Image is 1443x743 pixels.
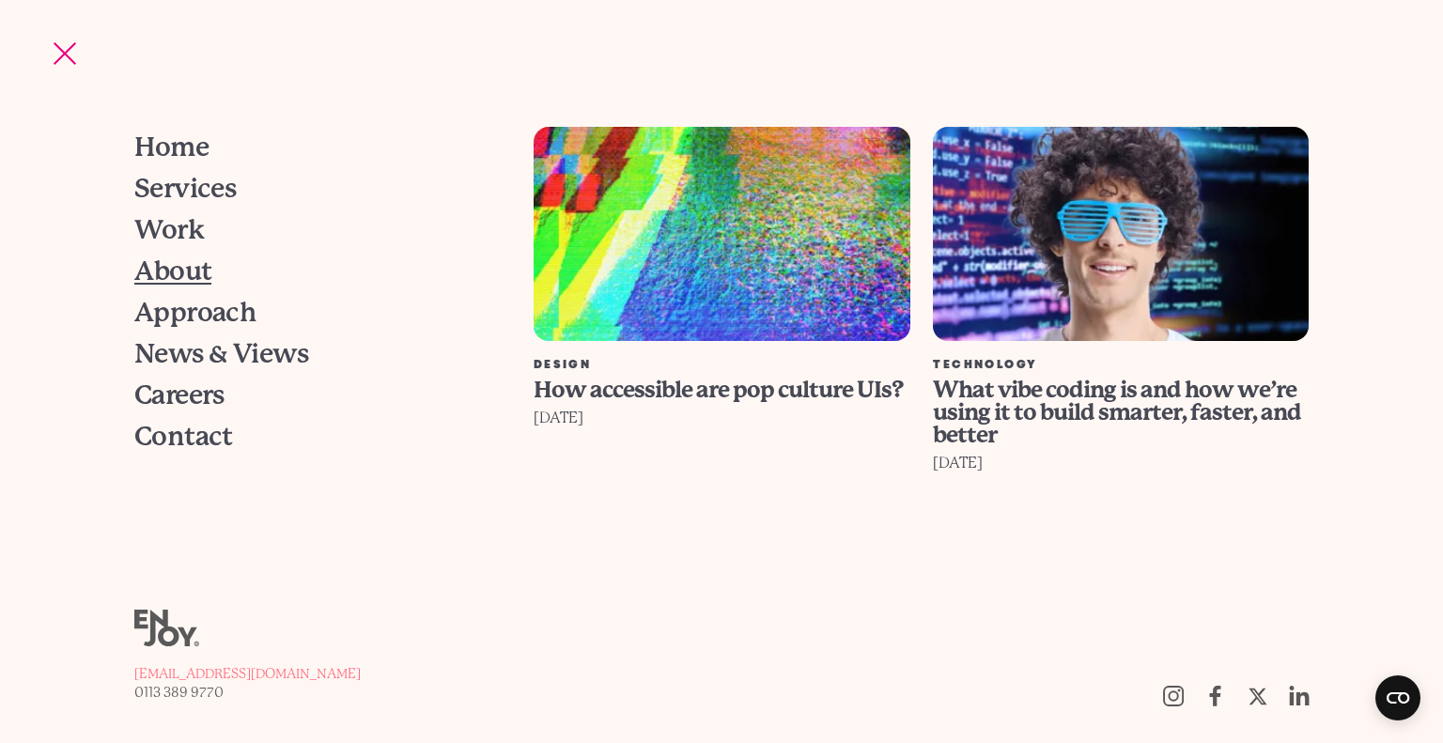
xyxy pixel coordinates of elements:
[1236,675,1279,717] a: Follow us on Twitter
[134,292,487,333] a: Approach
[1375,675,1420,720] button: Open CMP widget
[534,127,910,341] img: How accessible are pop culture UIs?
[534,405,910,431] div: [DATE]
[134,258,211,285] span: About
[933,127,1310,341] img: What vibe coding is and how we’re using it to build smarter, faster, and better
[134,416,487,457] a: Contact
[134,685,224,700] span: 0113 389 9770
[134,209,487,251] a: Work
[45,34,85,73] button: Site navigation
[933,360,1310,371] div: Technology
[933,377,1301,448] span: What vibe coding is and how we’re using it to build smarter, faster, and better
[134,382,225,409] span: Careers
[134,664,361,683] a: [EMAIL_ADDRESS][DOMAIN_NAME]
[134,666,361,681] span: [EMAIL_ADDRESS][DOMAIN_NAME]
[134,217,204,243] span: Work
[522,127,922,583] a: How accessible are pop culture UIs? Design How accessible are pop culture UIs? [DATE]
[1279,675,1321,717] a: https://uk.linkedin.com/company/enjoy-digital
[933,450,1310,476] div: [DATE]
[134,375,487,416] a: Careers
[134,176,237,202] span: Services
[1152,675,1194,717] a: Follow us on Instagram
[134,424,233,450] span: Contact
[134,134,209,161] span: Home
[134,341,308,367] span: News & Views
[922,127,1321,583] a: What vibe coding is and how we’re using it to build smarter, faster, and better Technology What v...
[1194,675,1236,717] a: Follow us on Facebook
[134,168,487,209] a: Services
[134,127,487,168] a: Home
[534,360,910,371] div: Design
[134,251,487,292] a: About
[134,683,361,702] a: 0113 389 9770
[134,333,487,375] a: News & Views
[534,377,903,403] span: How accessible are pop culture UIs?
[134,300,256,326] span: Approach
